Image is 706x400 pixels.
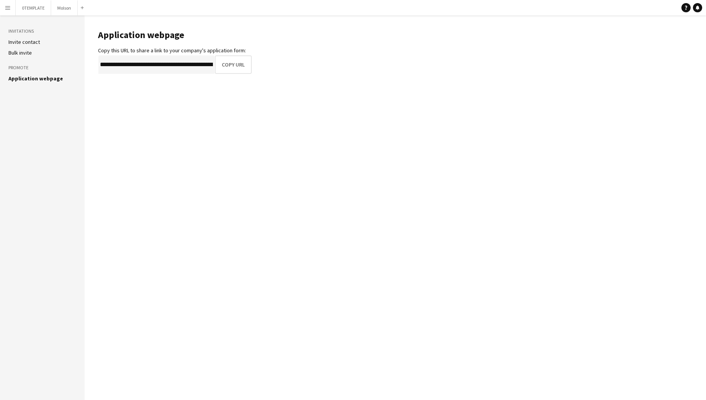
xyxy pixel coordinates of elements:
[8,64,76,71] h3: Promote
[215,55,252,74] button: Copy URL
[98,47,252,54] div: Copy this URL to share a link to your company's application form:
[16,0,51,15] button: 0TEMPLATE
[8,28,76,35] h3: Invitations
[8,49,32,56] a: Bulk invite
[8,38,40,45] a: Invite contact
[51,0,78,15] button: Molson
[8,75,63,82] a: Application webpage
[98,29,252,41] h1: Application webpage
